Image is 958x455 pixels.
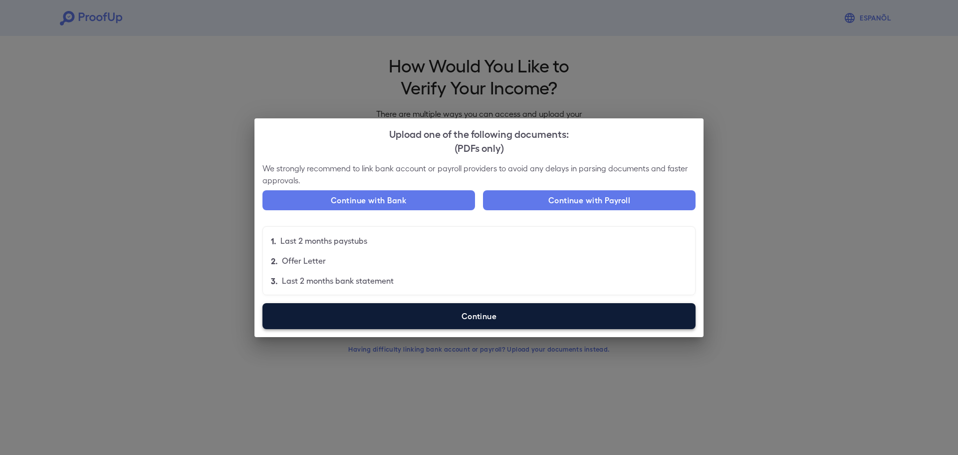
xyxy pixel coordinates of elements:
p: Offer Letter [282,255,326,267]
p: 2. [271,255,278,267]
button: Continue with Payroll [483,190,696,210]
div: (PDFs only) [262,140,696,154]
p: 1. [271,235,276,247]
button: Continue with Bank [262,190,475,210]
p: Last 2 months bank statement [282,275,394,287]
label: Continue [262,303,696,329]
p: 3. [271,275,278,287]
p: We strongly recommend to link bank account or payroll providers to avoid any delays in parsing do... [262,162,696,186]
p: Last 2 months paystubs [280,235,367,247]
h2: Upload one of the following documents: [254,118,704,162]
